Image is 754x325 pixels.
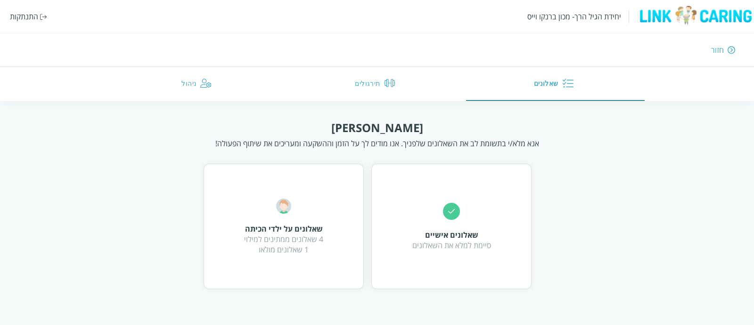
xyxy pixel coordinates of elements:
button: תירגולים [288,67,467,101]
img: תירגולים [384,77,395,89]
div: 4 שאלונים ממתינים למילוי 1 שאלונים מולאו [244,234,323,255]
div: [PERSON_NAME] [331,120,423,135]
img: שאלונים אישיים [443,203,460,220]
button: ניהול [109,67,288,101]
div: יחידת הגיל הרך- מכון ברנקו וייס [527,11,621,22]
div: חזור [711,45,724,55]
img: ניהול [200,77,212,89]
img: חזור [728,46,735,54]
img: שאלונים על ילדי הכיתה [276,199,291,214]
img: התנתקות [40,14,47,20]
div: שאלונים אישיים [412,230,491,240]
div: אנא מלא/י בתשומת לב את השאלונים שלפניך. אנו מודים לך על הזמן וההשקעה ומעריכים את שיתוף הפעולה! [215,138,539,149]
img: שאלונים [562,77,574,89]
div: התנתקות [10,11,38,22]
img: logo [637,5,754,25]
div: סיימת למלא את השאלונים [412,240,491,250]
div: שאלונים על ילדי הכיתה [244,224,323,234]
button: שאלונים [466,67,645,101]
